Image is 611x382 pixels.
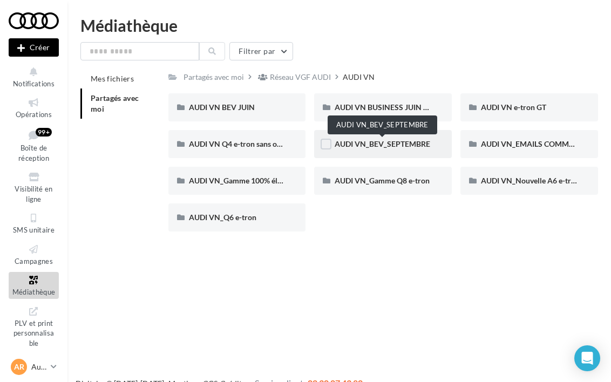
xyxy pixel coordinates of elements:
span: Partagés avec moi [91,93,139,113]
div: Partagés avec moi [184,72,244,83]
span: AUDI VN_EMAILS COMMANDES [481,139,594,148]
div: AUDI VN [343,72,375,83]
span: Campagnes [15,257,53,265]
button: Créer [9,38,59,57]
span: AUDI VN_BEV_SEPTEMBRE [335,139,430,148]
button: Filtrer par [229,42,293,60]
a: SMS unitaire [9,210,59,236]
span: AUDI VN_Gamme 100% électrique [189,176,305,185]
span: Médiathèque [12,288,56,296]
span: AUDI VN Q4 e-tron sans offre [189,139,289,148]
span: Opérations [16,110,52,119]
span: PLV et print personnalisable [13,317,55,347]
span: AUDI VN_Q6 e-tron [189,213,256,222]
span: Mes fichiers [91,74,134,83]
button: Notifications [9,64,59,90]
a: Boîte de réception99+ [9,126,59,165]
span: AR [14,361,24,372]
div: Nouvelle campagne [9,38,59,57]
span: AUDI VN_Gamme Q8 e-tron [335,176,430,185]
div: AUDI VN_BEV_SEPTEMBRE [328,115,437,134]
a: Opérations [9,94,59,121]
span: AUDI VN BUSINESS JUIN VN JPO [335,103,450,112]
span: AUDI VN e-tron GT [481,103,546,112]
a: PLV et print personnalisable [9,303,59,350]
a: Visibilité en ligne [9,169,59,206]
a: Campagnes [9,241,59,268]
span: Boîte de réception [18,144,49,162]
div: Médiathèque [80,17,598,33]
span: Visibilité en ligne [15,185,52,203]
span: Notifications [13,79,55,88]
a: Médiathèque [9,272,59,298]
div: 99+ [36,128,52,137]
a: AR Audi [GEOGRAPHIC_DATA] [9,357,59,377]
div: Open Intercom Messenger [574,345,600,371]
span: AUDI VN BEV JUIN [189,103,255,112]
p: Audi [GEOGRAPHIC_DATA] [31,361,46,372]
span: SMS unitaire [13,226,55,234]
span: AUDI VN_Nouvelle A6 e-tron [481,176,580,185]
div: Réseau VGF AUDI [270,72,331,83]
